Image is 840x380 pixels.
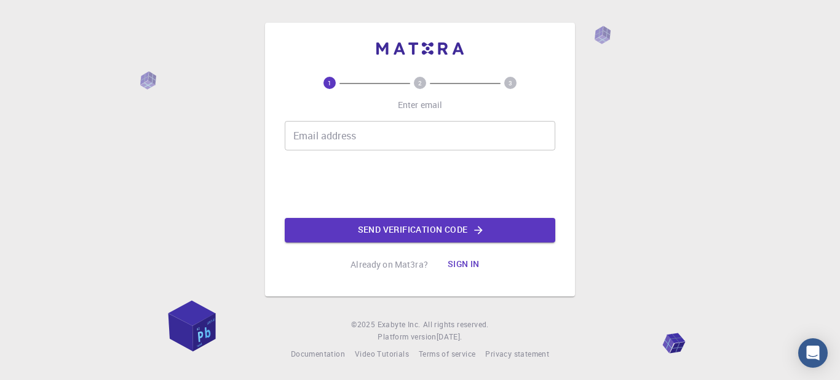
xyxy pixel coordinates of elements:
[423,319,489,331] span: All rights reserved.
[378,319,421,329] span: Exabyte Inc.
[291,348,345,360] a: Documentation
[285,218,555,242] button: Send verification code
[437,332,462,341] span: [DATE] .
[419,349,475,359] span: Terms of service
[437,331,462,343] a: [DATE].
[485,348,549,360] a: Privacy statement
[419,348,475,360] a: Terms of service
[355,348,409,360] a: Video Tutorials
[485,349,549,359] span: Privacy statement
[509,79,512,87] text: 3
[291,349,345,359] span: Documentation
[351,319,377,331] span: © 2025
[355,349,409,359] span: Video Tutorials
[378,319,421,331] a: Exabyte Inc.
[327,160,513,208] iframe: reCAPTCHA
[351,258,428,271] p: Already on Mat3ra?
[328,79,331,87] text: 1
[398,99,443,111] p: Enter email
[798,338,828,368] div: Open Intercom Messenger
[438,252,489,277] button: Sign in
[378,331,436,343] span: Platform version
[418,79,422,87] text: 2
